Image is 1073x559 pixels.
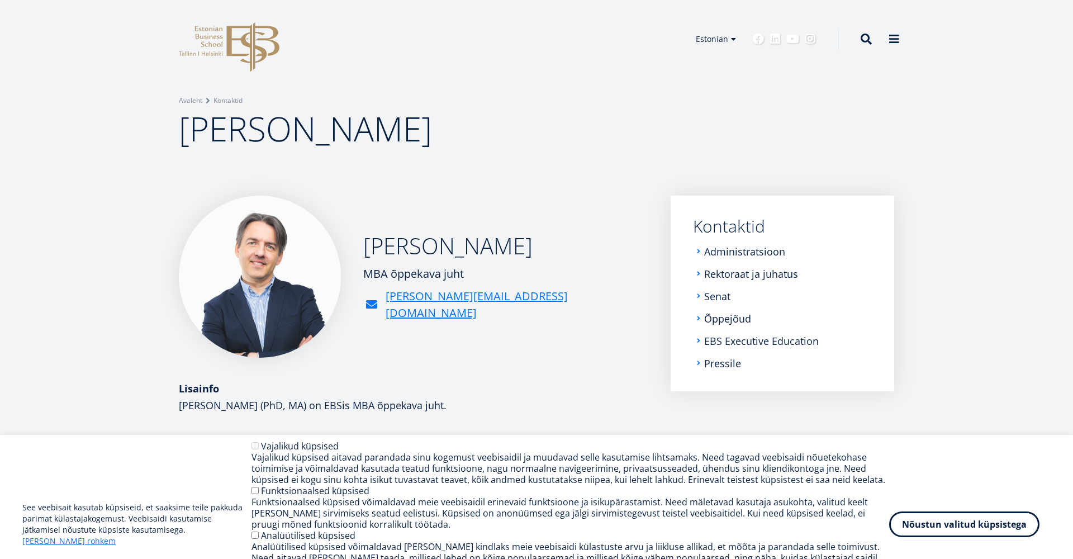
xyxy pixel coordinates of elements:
button: Nõustun valitud küpsistega [889,511,1039,537]
a: EBS Executive Education [704,335,819,347]
a: Youtube [786,34,799,45]
p: [PERSON_NAME] on IT ja konsultatsiooni valdkonna ettevõtja. Konsultandina on ta eraettevõtete, Eu... [179,430,648,481]
a: [PERSON_NAME] rohkem [22,536,116,547]
div: Vajalikud küpsised aitavad parandada sinu kogemust veebisaidil ja muudavad selle kasutamise lihts... [251,452,889,485]
a: Facebook [753,34,764,45]
span: [PERSON_NAME] [179,106,432,151]
label: Funktsionaalsed küpsised [261,485,369,497]
label: Vajalikud küpsised [261,440,339,452]
div: Funktsionaalsed küpsised võimaldavad meie veebisaidil erinevaid funktsioone ja isikupärastamist. ... [251,496,889,530]
h2: [PERSON_NAME] [363,232,648,260]
p: [PERSON_NAME] (PhD, MA) on EBSis MBA õppekava juht. [179,397,648,414]
p: See veebisait kasutab küpsiseid, et saaksime teile pakkuda parimat külastajakogemust. Veebisaidi ... [22,502,251,547]
a: Senat [704,291,730,302]
a: Kontaktid [213,95,243,106]
div: MBA õppekava juht [363,266,648,282]
a: Kontaktid [693,218,872,235]
a: Avaleht [179,95,202,106]
a: Õppejõud [704,313,751,324]
a: [PERSON_NAME][EMAIL_ADDRESS][DOMAIN_NAME] [386,288,648,321]
img: Marko Rillo [179,196,341,358]
a: Pressile [704,358,741,369]
a: Rektoraat ja juhatus [704,268,798,279]
a: Linkedin [770,34,781,45]
a: Administratsioon [704,246,785,257]
a: Instagram [805,34,816,45]
label: Analüütilised küpsised [261,529,355,542]
div: Lisainfo [179,380,648,397]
